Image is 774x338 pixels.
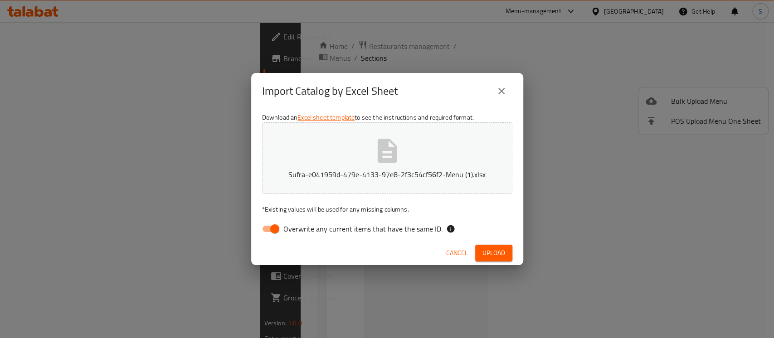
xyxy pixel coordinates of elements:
[475,245,512,261] button: Upload
[262,84,398,98] h2: Import Catalog by Excel Sheet
[262,122,512,194] button: Sufra-e041959d-479e-4133-97e8-2f3c54cf56f2-Menu (1).xlsx
[251,109,523,241] div: Download an to see the instructions and required format.
[482,247,505,259] span: Upload
[491,80,512,102] button: close
[446,247,468,259] span: Cancel
[262,205,512,214] p: Existing values will be used for any missing columns.
[283,223,443,234] span: Overwrite any current items that have the same ID.
[276,169,498,180] p: Sufra-e041959d-479e-4133-97e8-2f3c54cf56f2-Menu (1).xlsx
[446,224,455,233] svg: If the overwrite option isn't selected, then the items that match an existing ID will be ignored ...
[443,245,472,261] button: Cancel
[297,111,355,123] a: Excel sheet template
